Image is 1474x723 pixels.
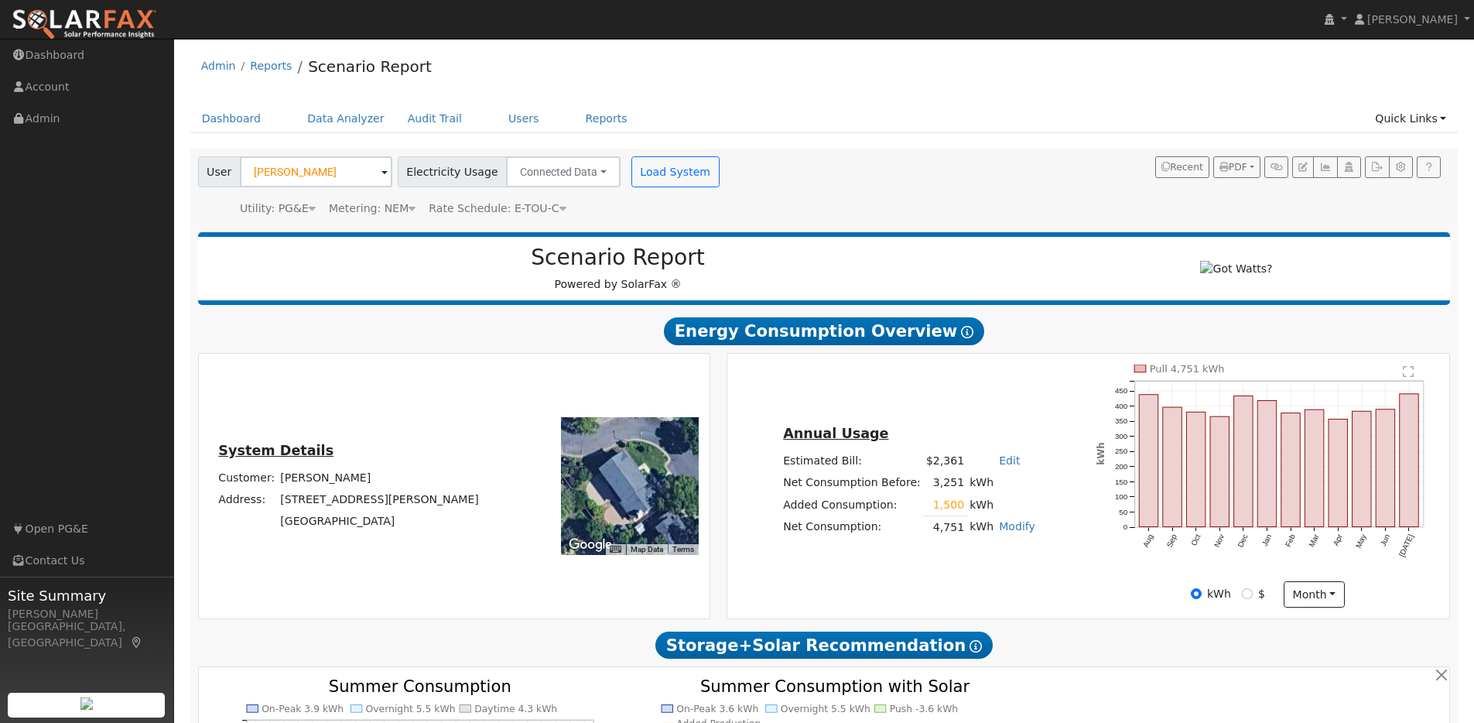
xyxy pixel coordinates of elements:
[1308,533,1321,549] text: Mar
[1353,411,1371,526] rect: onclick=""
[8,606,166,622] div: [PERSON_NAME]
[1260,533,1274,547] text: Jan
[923,472,966,494] td: 3,251
[1155,156,1209,178] button: Recent
[967,516,997,539] td: kWh
[398,156,507,187] span: Electricity Usage
[329,677,511,696] text: Summer Consumption
[1213,156,1260,178] button: PDF
[1115,462,1128,471] text: 200
[1403,365,1414,378] text: 
[1187,412,1206,526] rect: onclick=""
[1365,156,1389,178] button: Export Interval Data
[8,618,166,651] div: [GEOGRAPHIC_DATA], [GEOGRAPHIC_DATA]
[278,511,482,533] td: [GEOGRAPHIC_DATA]
[1284,533,1297,548] text: Feb
[1212,533,1226,549] text: Nov
[923,451,966,472] td: $2,361
[1397,533,1415,558] text: [DATE]
[1219,162,1247,173] span: PDF
[1115,478,1128,486] text: 150
[1189,533,1202,547] text: Oct
[1141,533,1154,548] text: Aug
[1234,396,1253,526] rect: onclick=""
[278,467,482,488] td: [PERSON_NAME]
[240,200,316,217] div: Utility: PG&E
[1284,581,1345,608] button: month
[1191,588,1202,599] input: kWh
[1242,588,1253,599] input: $
[1210,416,1229,526] rect: onclick=""
[631,156,720,187] button: Load System
[262,704,344,714] text: On-Peak 3.9 kWh
[1379,533,1392,547] text: Jun
[672,545,694,553] a: Terms (opens in new tab)
[366,704,456,714] text: Overnight 5.5 kWh
[574,105,639,133] a: Reports
[664,317,984,345] span: Energy Consumption Overview
[1337,156,1361,178] button: Login As
[1096,443,1106,465] text: kWh
[308,57,432,76] a: Scenario Report
[240,156,392,187] input: Select a User
[1264,156,1288,178] button: Generate Report Link
[961,326,973,338] i: Show Help
[1115,402,1128,410] text: 400
[497,105,551,133] a: Users
[1332,533,1345,547] text: Apr
[130,636,144,649] a: Map
[429,202,566,214] span: Alias: HETOUC
[8,585,166,606] span: Site Summary
[278,488,482,510] td: [STREET_ADDRESS][PERSON_NAME]
[1165,533,1179,549] text: Sep
[1115,416,1128,425] text: 350
[923,494,966,516] td: 1,500
[565,535,616,555] img: Google
[999,520,1035,533] a: Modify
[565,535,616,555] a: Open this area in Google Maps (opens a new window)
[700,677,970,696] text: Summer Consumption with Solar
[506,156,621,187] button: Connected Data
[198,156,241,187] span: User
[1376,409,1394,527] rect: onclick=""
[474,704,557,714] text: Daytime 4.3 kWh
[250,60,292,72] a: Reports
[190,105,273,133] a: Dashboard
[1115,492,1128,501] text: 100
[1363,105,1458,133] a: Quick Links
[80,697,93,710] img: retrieve
[216,467,278,488] td: Customer:
[1281,413,1300,526] rect: onclick=""
[781,472,924,494] td: Net Consumption Before:
[967,472,1038,494] td: kWh
[1257,401,1276,527] rect: onclick=""
[329,200,416,217] div: Metering: NEM
[1258,586,1265,602] label: $
[296,105,396,133] a: Data Analyzer
[610,544,621,555] button: Keyboard shortcuts
[201,60,236,72] a: Admin
[1313,156,1337,178] button: Multi-Series Graph
[12,9,157,41] img: SolarFax
[655,632,993,660] span: Storage+Solar Recommendation
[1389,156,1413,178] button: Settings
[1150,363,1225,375] text: Pull 4,751 kWh
[214,245,1022,271] h2: Scenario Report
[1400,394,1418,527] rect: onclick=""
[218,443,333,458] u: System Details
[783,426,888,441] u: Annual Usage
[1354,533,1368,550] text: May
[967,494,997,516] td: kWh
[206,245,1031,293] div: Powered by SolarFax ®
[781,704,870,714] text: Overnight 5.5 kWh
[923,516,966,539] td: 4,751
[1200,261,1272,277] img: Got Watts?
[1292,156,1314,178] button: Edit User
[781,451,924,472] td: Estimated Bill:
[890,704,959,714] text: Push -3.6 kWh
[781,516,924,539] td: Net Consumption:
[216,488,278,510] td: Address:
[1367,13,1458,26] span: [PERSON_NAME]
[1163,407,1182,526] rect: onclick=""
[781,494,924,516] td: Added Consumption:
